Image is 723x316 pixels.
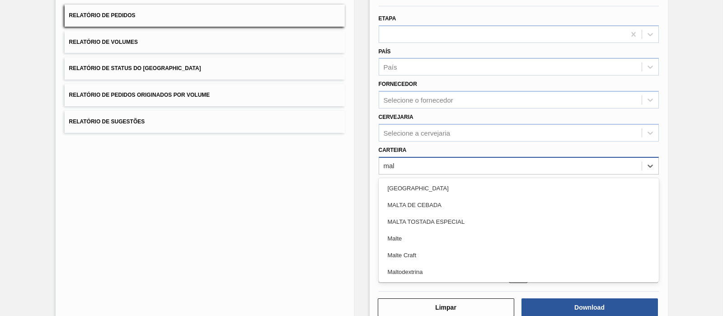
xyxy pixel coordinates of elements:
[379,213,659,230] div: MALTA TOSTADA ESPECIAL
[379,81,417,87] label: Fornecedor
[65,111,345,133] button: Relatório de Sugestões
[384,96,453,104] div: Selecione o fornecedor
[69,65,201,71] span: Relatório de Status do [GEOGRAPHIC_DATA]
[379,247,659,264] div: Malte Craft
[379,264,659,280] div: Maltodextrina
[379,180,659,197] div: [GEOGRAPHIC_DATA]
[65,84,345,106] button: Relatório de Pedidos Originados por Volume
[379,147,407,153] label: Carteira
[69,92,210,98] span: Relatório de Pedidos Originados por Volume
[379,15,396,22] label: Etapa
[65,31,345,53] button: Relatório de Volumes
[69,39,138,45] span: Relatório de Volumes
[65,5,345,27] button: Relatório de Pedidos
[69,118,145,125] span: Relatório de Sugestões
[379,48,391,55] label: País
[379,230,659,247] div: Malte
[379,114,413,120] label: Cervejaria
[384,63,397,71] div: País
[384,129,451,137] div: Selecione a cervejaria
[65,57,345,80] button: Relatório de Status do [GEOGRAPHIC_DATA]
[379,197,659,213] div: MALTA DE CEBADA
[69,12,136,19] span: Relatório de Pedidos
